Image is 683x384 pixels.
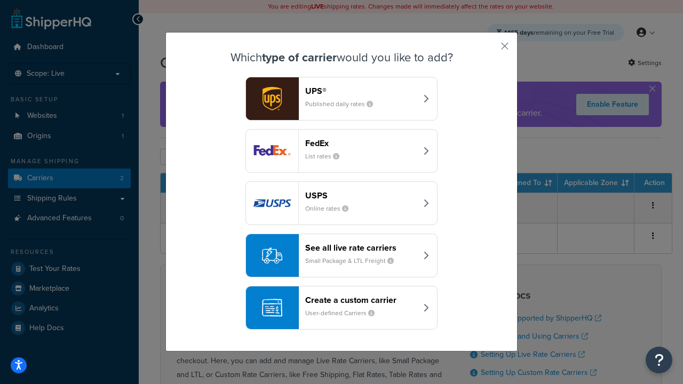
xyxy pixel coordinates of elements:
small: User-defined Carriers [305,308,383,318]
small: Published daily rates [305,99,382,109]
header: See all live rate carriers [305,243,417,253]
header: UPS® [305,86,417,96]
img: icon-carrier-custom-c93b8a24.svg [262,298,282,318]
button: Create a custom carrierUser-defined Carriers [245,286,438,330]
button: usps logoUSPSOnline rates [245,181,438,225]
button: ups logoUPS®Published daily rates [245,77,438,121]
h3: Which would you like to add? [193,51,490,64]
img: usps logo [246,182,298,225]
small: Online rates [305,204,357,213]
header: Create a custom carrier [305,295,417,305]
strong: type of carrier [262,49,337,66]
header: FedEx [305,138,417,148]
img: fedEx logo [246,130,298,172]
img: ups logo [246,77,298,120]
small: Small Package & LTL Freight [305,256,402,266]
small: List rates [305,151,348,161]
button: Open Resource Center [646,347,672,373]
button: See all live rate carriersSmall Package & LTL Freight [245,234,438,277]
header: USPS [305,190,417,201]
button: fedEx logoFedExList rates [245,129,438,173]
img: icon-carrier-liverate-becf4550.svg [262,245,282,266]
